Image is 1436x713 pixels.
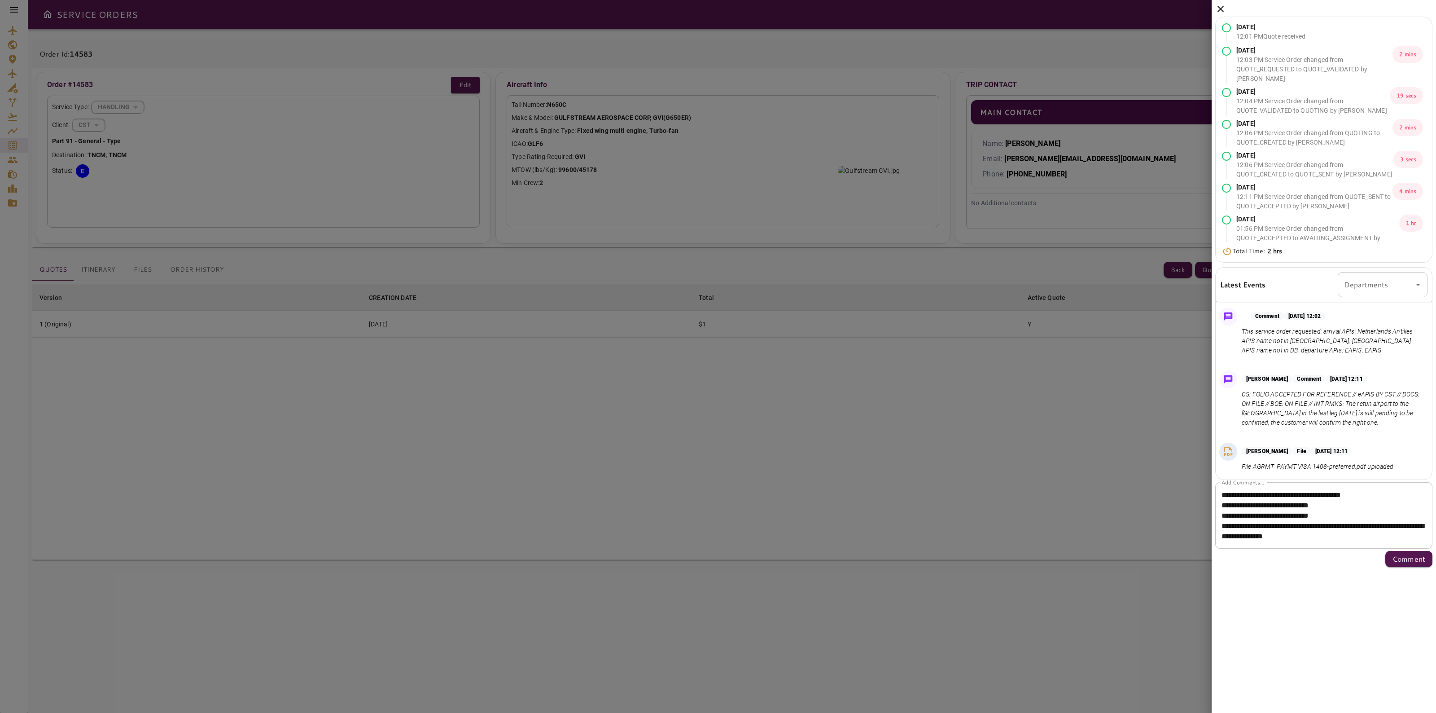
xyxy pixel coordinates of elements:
[1236,119,1392,128] p: [DATE]
[1392,554,1425,564] p: Comment
[1236,128,1392,147] p: 12:06 PM : Service Order changed from QUOTING to QUOTE_CREATED by [PERSON_NAME]
[1221,445,1235,458] img: PDF File
[1242,462,1393,471] p: File AGRMT_PAYMT VISA 1408-preferred.pdf uploaded
[1392,119,1423,136] p: 2 mins
[1412,278,1424,291] button: Open
[1236,46,1392,55] p: [DATE]
[1242,327,1424,355] p: This service order requested: arrival APIs: Netherlands Antilles APIS name not in [GEOGRAPHIC_DAT...
[1393,151,1423,168] p: 3 secs
[1242,390,1424,427] p: CS: FOLIO ACCEPTED FOR REFERENCE // eAPIS BY CST // DOCS: ON FILE // BOE: ON FILE // INT RMKS: Th...
[1236,215,1399,224] p: [DATE]
[1251,312,1284,320] p: Comment
[1284,312,1325,320] p: [DATE] 12:02
[1236,224,1399,252] p: 01:56 PM : Service Order changed from QUOTE_ACCEPTED to AWAITING_ASSIGNMENT by [PERSON_NAME]
[1222,373,1235,386] img: Message Icon
[1236,192,1392,211] p: 12:11 PM : Service Order changed from QUOTE_SENT to QUOTE_ACCEPTED by [PERSON_NAME]
[1236,97,1390,115] p: 12:04 PM : Service Order changed from QUOTE_VALIDATED to QUOTING by [PERSON_NAME]
[1236,32,1305,41] p: 12:01 PM Quote received
[1242,447,1292,455] p: [PERSON_NAME]
[1385,551,1432,567] button: Comment
[1390,87,1423,104] p: 19 secs
[1236,87,1390,97] p: [DATE]
[1236,151,1393,160] p: [DATE]
[1236,160,1393,179] p: 12:06 PM : Service Order changed from QUOTE_CREATED to QUOTE_SENT by [PERSON_NAME]
[1267,246,1283,255] b: 2 hrs
[1326,375,1367,383] p: [DATE] 12:11
[1236,183,1392,192] p: [DATE]
[1222,247,1232,256] img: Timer Icon
[1220,279,1266,290] h6: Latest Events
[1236,22,1305,32] p: [DATE]
[1222,310,1235,323] img: Message Icon
[1392,183,1423,200] p: 4 mins
[1292,447,1310,455] p: File
[1236,55,1392,84] p: 12:03 PM : Service Order changed from QUOTE_REQUESTED to QUOTE_VALIDATED by [PERSON_NAME]
[1392,46,1423,63] p: 2 mins
[1221,478,1264,486] label: Add Comments...
[1311,447,1352,455] p: [DATE] 12:11
[1242,375,1292,383] p: [PERSON_NAME]
[1232,246,1282,256] p: Total Time:
[1399,215,1423,232] p: 1 hr
[1292,375,1326,383] p: Comment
